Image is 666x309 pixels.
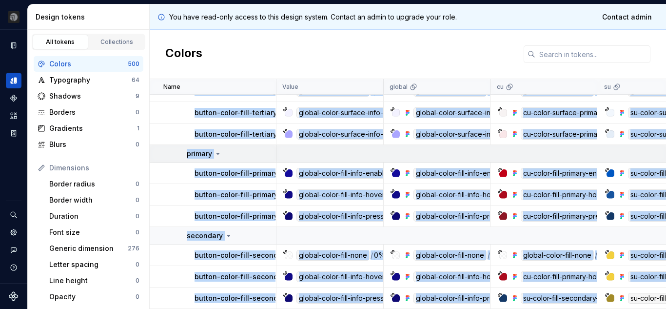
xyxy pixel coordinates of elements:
a: Storybook stories [6,125,21,141]
div: global-color-fill-info-pressed [296,211,395,222]
div: Borders [49,107,136,117]
a: Generic dimension276 [45,241,143,256]
p: button-color-fill-primary-hovered [195,190,309,200]
a: Font size0 [45,225,143,240]
a: Duration0 [45,208,143,224]
p: You have read-only access to this design system. Contact an admin to upgrade your role. [169,12,457,22]
div: cu-color-fill-primary-enabled [521,168,618,179]
a: Line height0 [45,273,143,288]
a: Assets [6,108,21,124]
a: Design tokens [6,73,21,88]
div: Colors [49,59,128,69]
div: global-color-fill-info-pressed [296,293,395,304]
div: All tokens [36,38,85,46]
div: / [371,250,373,261]
div: 0 [136,261,139,268]
p: button-color-fill-tertiary-hovered [195,108,308,118]
div: global-color-fill-info-hovered [413,271,513,282]
a: Border width0 [45,192,143,208]
p: button-color-fill-primary-enabled [195,168,309,178]
div: / [595,250,597,261]
div: 276 [128,245,139,252]
a: Components [6,90,21,106]
div: Shadows [49,91,136,101]
div: Blurs [49,140,136,149]
div: 0 [136,212,139,220]
div: Gradients [49,124,137,133]
div: global-color-fill-info-enabled [413,168,512,179]
div: 1 [137,124,139,132]
p: button-color-fill-primary-pressed [195,211,309,221]
div: 0 [136,196,139,204]
div: 500 [128,60,139,68]
div: global-color-fill-info-hovered [413,189,513,200]
a: Border radius0 [45,176,143,192]
div: Border width [49,195,136,205]
div: / [488,250,490,261]
div: global-color-surface-info-default [413,107,525,118]
div: 9 [136,92,139,100]
div: Line height [49,276,136,286]
div: Border radius [49,179,136,189]
div: global-color-fill-info-pressed [413,293,512,304]
div: cu-color-surface-primary-alt [521,129,616,140]
img: 3ce36157-9fde-47d2-9eb8-fa8ebb961d3d.png [8,11,20,23]
div: Font size [49,227,136,237]
a: Gradients1 [34,121,143,136]
div: global-color-fill-none [521,250,594,261]
div: 0 [136,141,139,148]
div: cu-color-fill-primary-hovered [521,271,619,282]
a: Contact admin [596,8,658,26]
a: Opacity0 [45,289,143,305]
div: Generic dimension [49,244,128,253]
div: global-color-surface-info-alt [413,129,510,140]
div: global-color-surface-info-alt [296,129,393,140]
p: cu [497,83,504,91]
div: Collections [93,38,141,46]
p: button-color-fill-secondary-pressed [195,293,319,303]
p: primary [187,149,212,159]
p: Value [282,83,298,91]
p: button-color-fill-secondary-enabled [195,250,320,260]
div: Design tokens [36,12,145,22]
h2: Colors [165,45,202,63]
p: global [390,83,408,91]
div: cu-color-surface-primary-default [521,107,631,118]
div: 0 [136,228,139,236]
div: global-color-fill-none [296,250,370,261]
div: cu-color-fill-primary-hovered [521,189,619,200]
p: Name [163,83,180,91]
a: Documentation [6,38,21,53]
a: Blurs0 [34,137,143,152]
button: Contact support [6,242,21,258]
div: global-color-fill-none [413,250,487,261]
div: 0 [136,293,139,301]
div: global-color-fill-info-enabled [296,168,395,179]
a: Letter spacing0 [45,257,143,272]
div: global-color-fill-info-pressed [413,211,512,222]
svg: Supernova Logo [9,291,19,301]
div: global-color-fill-info-hovered [296,271,396,282]
a: Settings [6,225,21,240]
div: global-color-fill-info-hovered [296,189,396,200]
div: 64 [132,76,139,84]
input: Search in tokens... [535,45,650,63]
div: 0 [136,108,139,116]
div: Dimensions [49,163,139,173]
div: 0 [136,277,139,285]
div: su-color-fill-secondary-1-pressed [521,293,633,304]
button: Search ⌘K [6,207,21,223]
div: 0% [374,250,385,261]
p: button-color-fill-tertiary-pressed [195,129,308,139]
div: Letter spacing [49,260,136,269]
a: Borders0 [34,104,143,120]
div: Opacity [49,292,136,302]
p: secondary [187,231,223,241]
